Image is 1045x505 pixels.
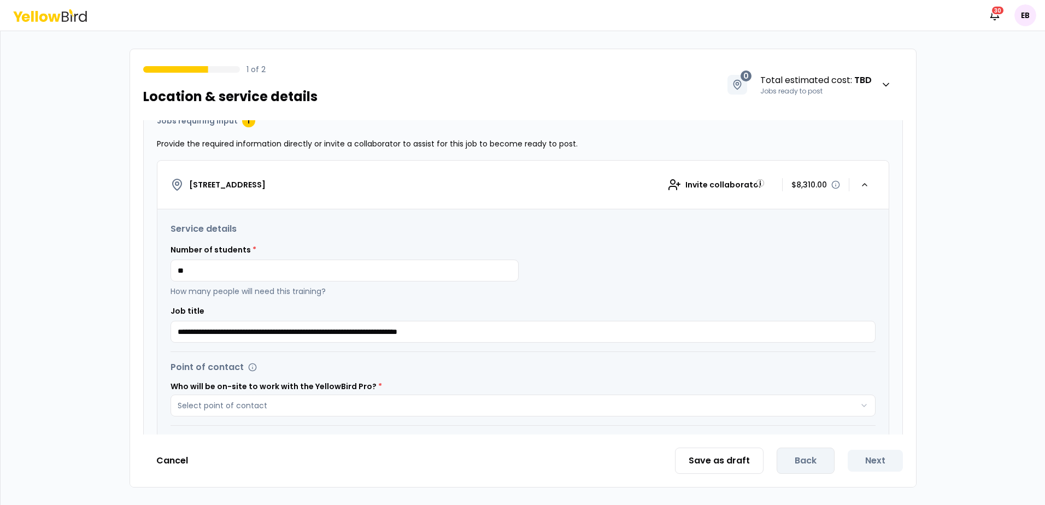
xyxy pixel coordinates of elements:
[685,179,762,190] span: Invite collaborator
[716,62,903,107] button: 0Total estimated cost: TBDJobs ready to post
[171,286,519,297] p: How many people will need this training?
[984,4,1006,26] button: 30
[171,222,876,236] h3: Service details
[854,74,872,86] strong: TBD
[157,138,889,149] p: Provide the required information directly or invite a collaborator to assist for this job to beco...
[157,161,889,209] button: [STREET_ADDRESS]Invite collaborator$8,310.00
[656,174,773,196] div: Invite collaborator
[242,114,255,127] div: 1
[171,306,204,316] label: Job title
[760,87,823,96] span: Jobs ready to post
[143,88,318,105] h1: Location & service details
[991,5,1005,15] div: 30
[791,179,827,190] p: $8,310.00
[760,74,872,87] span: Total estimated cost :
[1014,4,1036,26] span: EB
[171,244,256,255] label: Number of students
[675,448,764,474] button: Save as draft
[171,383,876,390] label: Who will be on-site to work with the YellowBird Pro?
[246,64,266,75] p: 1 of 2
[157,115,238,126] h3: Jobs requiring input
[143,450,201,472] button: Cancel
[171,395,876,416] button: Select point of contact
[741,71,752,81] span: 0
[171,361,244,374] h3: Point of contact
[189,179,266,190] h4: [STREET_ADDRESS]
